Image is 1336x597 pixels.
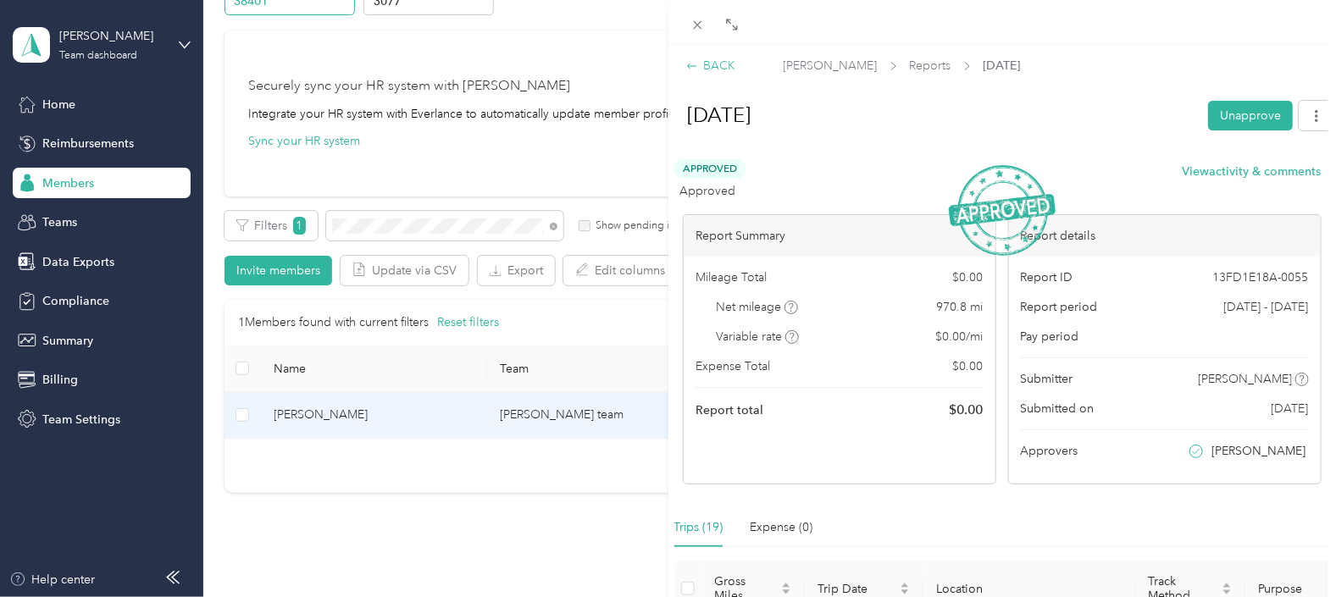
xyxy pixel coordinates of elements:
span: Reports [910,57,951,75]
span: Approvers [1021,442,1078,460]
span: caret-down [900,587,910,597]
div: Trips (19) [674,518,723,537]
button: Unapprove [1208,101,1293,130]
span: Mileage Total [696,268,767,286]
span: [DATE] [984,57,1021,75]
div: Report details [1009,215,1321,257]
span: Net mileage [717,298,799,316]
h1: August 1 [670,95,1197,135]
span: Report period [1021,298,1098,316]
span: Expense Total [696,357,770,375]
span: $ 0.00 [953,357,984,375]
span: caret-down [1222,587,1232,597]
span: $ 0.00 [950,400,984,420]
span: Variable rate [717,328,800,345]
div: BACK [686,57,736,75]
span: Approved [680,182,736,200]
button: Viewactivity & comments [1183,163,1322,180]
span: $ 0.00 [953,268,984,286]
span: Approved [674,159,746,179]
span: Trip Date [818,582,896,596]
span: [PERSON_NAME] [1198,370,1292,388]
span: [PERSON_NAME] [784,57,878,75]
span: Report total [696,401,763,419]
span: Report ID [1021,268,1073,286]
span: [DATE] - [DATE] [1224,298,1309,316]
span: caret-up [781,580,791,590]
span: caret-down [781,587,791,597]
span: Pay period [1021,328,1079,345]
span: [DATE] [1272,400,1309,417]
span: [PERSON_NAME] [1211,442,1306,460]
img: ApprovedStamp [949,165,1056,256]
span: 13FD1E18A-0055 [1213,268,1309,286]
span: 970.8 mi [937,298,984,316]
div: Expense (0) [751,518,813,537]
div: Report Summary [684,215,995,257]
iframe: Everlance-gr Chat Button Frame [1241,502,1336,597]
span: caret-up [1222,580,1232,590]
span: Submitted on [1021,400,1095,417]
span: caret-up [900,580,910,590]
span: $ 0.00 / mi [936,328,984,345]
span: Submitter [1021,370,1073,388]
